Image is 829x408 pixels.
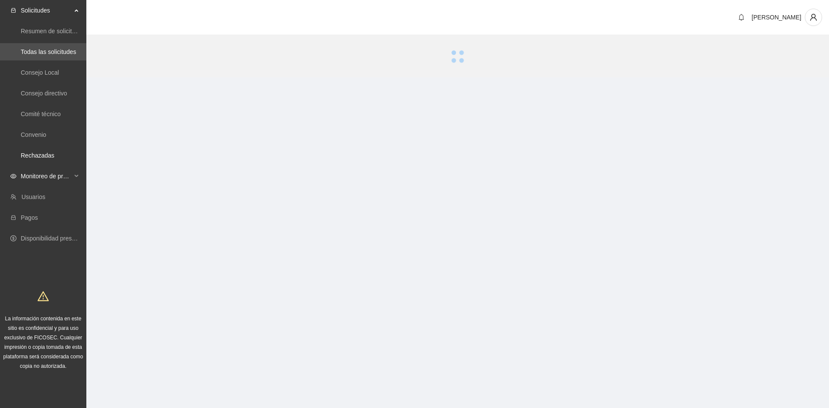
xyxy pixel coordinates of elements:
a: Todas las solicitudes [21,48,76,55]
a: Disponibilidad presupuestal [21,235,95,242]
span: [PERSON_NAME] [752,14,801,21]
button: bell [734,10,748,24]
span: Monitoreo de proyectos [21,168,72,185]
span: bell [735,14,748,21]
a: Pagos [21,214,38,221]
span: user [805,13,822,21]
a: Usuarios [22,193,45,200]
a: Comité técnico [21,111,61,117]
a: Rechazadas [21,152,54,159]
span: Solicitudes [21,2,72,19]
a: Convenio [21,131,46,138]
span: inbox [10,7,16,13]
span: warning [38,291,49,302]
button: user [805,9,822,26]
a: Resumen de solicitudes por aprobar [21,28,118,35]
a: Consejo directivo [21,90,67,97]
span: La información contenida en este sitio es confidencial y para uso exclusivo de FICOSEC. Cualquier... [3,316,83,369]
span: eye [10,173,16,179]
a: Consejo Local [21,69,59,76]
